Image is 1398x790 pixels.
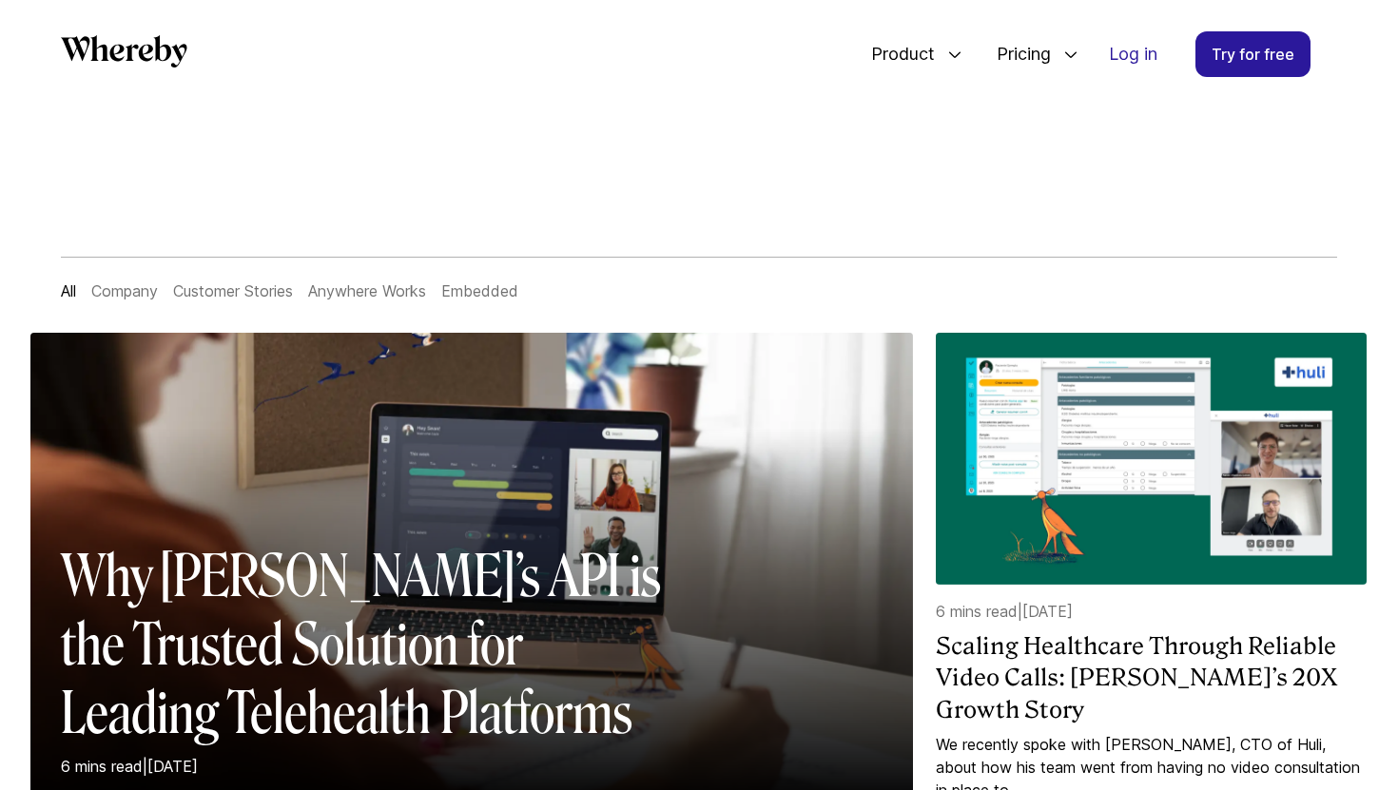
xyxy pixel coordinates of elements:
[61,35,187,67] svg: Whereby
[441,281,518,300] a: Embedded
[1195,31,1311,77] a: Try for free
[61,281,76,300] a: All
[173,281,293,300] a: Customer Stories
[978,23,1056,86] span: Pricing
[936,600,1366,623] p: 6 mins read | [DATE]
[61,35,187,74] a: Whereby
[61,542,679,747] h2: Why [PERSON_NAME]’s API is the Trusted Solution for Leading Telehealth Platforms
[1094,32,1173,76] a: Log in
[91,281,158,300] a: Company
[936,630,1366,726] a: Scaling Healthcare Through Reliable Video Calls: [PERSON_NAME]’s 20X Growth Story
[61,755,679,778] p: 6 mins read | [DATE]
[308,281,426,300] a: Anywhere Works
[852,23,940,86] span: Product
